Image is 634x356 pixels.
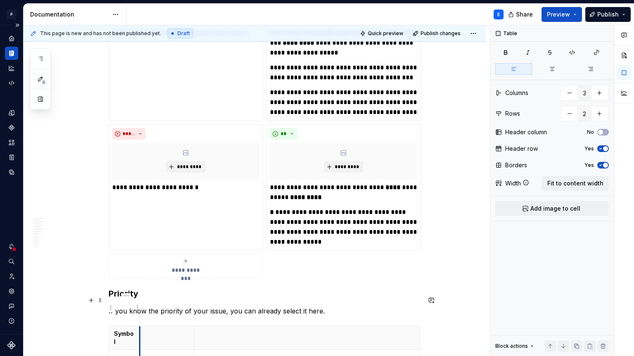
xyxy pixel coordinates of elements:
button: Preview [542,7,582,22]
div: Rows [505,109,520,118]
a: Code automation [5,76,18,90]
label: Yes [584,162,594,169]
button: Quick preview [357,28,407,39]
a: Home [5,32,18,45]
div: Borders [505,161,527,169]
div: Documentation [30,10,108,19]
button: Search ⌘K [5,255,18,268]
button: Expand sidebar [12,19,23,31]
span: Quick preview [368,30,403,37]
button: Add image to cell [495,201,609,216]
a: Analytics [5,62,18,75]
a: Storybook stories [5,151,18,164]
button: P [2,5,21,23]
a: Data sources [5,166,18,179]
span: 6 [40,79,47,85]
span: Share [516,10,533,19]
button: Publish [585,7,631,22]
a: Components [5,121,18,134]
a: Settings [5,285,18,298]
h3: Priority [109,288,421,299]
a: Design tokens [5,106,18,119]
p: If you know the priority of your issue, you can already select it here. [109,306,421,316]
button: Share [504,7,538,22]
span: Publish changes [421,30,461,37]
button: Notifications [5,240,18,253]
svg: Supernova Logo [7,341,16,349]
a: Assets [5,136,18,149]
button: Fit to content width [542,176,609,191]
a: Invite team [5,270,18,283]
label: Yes [584,145,594,152]
div: P [7,9,17,19]
a: Documentation [5,47,18,60]
div: Block actions [495,343,528,349]
span: Draft [177,30,190,37]
div: E [497,11,500,18]
div: Columns [505,89,528,97]
label: No [587,129,594,135]
span: This page is new and has not been published yet. [40,30,161,37]
span: Preview [547,10,570,19]
div: Header column [505,128,547,136]
span: Fit to content width [547,179,603,187]
button: Publish changes [410,28,464,39]
span: Publish [597,10,619,19]
div: Block actions [495,340,535,352]
span: Add image to cell [530,204,580,213]
div: Header row [505,145,538,153]
p: Symbol [114,330,135,346]
div: Width [505,179,521,187]
button: Contact support [5,299,18,313]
